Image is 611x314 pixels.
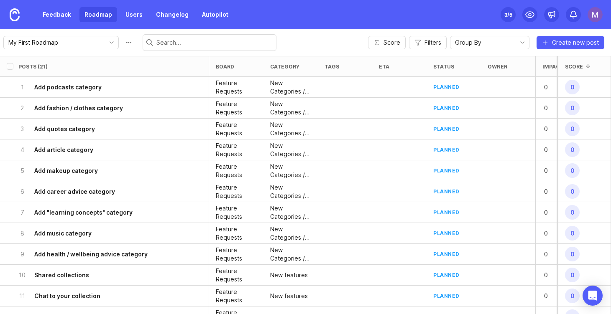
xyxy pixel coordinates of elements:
[270,246,311,263] p: New Categories / Extracts
[18,229,26,238] p: 8
[270,79,311,96] p: New Categories / Extracts
[34,146,93,154] h6: Add article category
[542,186,568,198] p: 0
[216,204,257,221] div: Feature Requests
[270,100,311,116] p: New Categories / Extracts
[433,104,460,111] div: planned
[433,292,460,299] div: planned
[122,36,135,49] button: Roadmap options
[433,209,460,216] div: planned
[156,38,273,47] input: Search...
[18,63,48,70] div: Posts (21)
[18,119,185,139] button: 3Add quotes category
[565,247,580,261] span: 0
[10,8,20,21] img: Canny Home
[34,250,148,258] h6: Add health / wellbeing advice category
[433,271,460,279] div: planned
[216,246,257,263] p: Feature Requests
[565,63,583,70] div: Score
[216,142,257,158] p: Feature Requests
[18,83,26,91] p: 1
[216,121,257,137] p: Feature Requests
[216,225,257,242] p: Feature Requests
[542,144,568,156] p: 0
[79,7,117,22] a: Roadmap
[34,229,92,238] h6: Add music category
[516,39,529,46] svg: toggle icon
[379,63,389,70] div: eta
[542,63,563,70] div: Impact
[565,142,580,157] span: 0
[588,7,603,22] img: Karolina Michalczewska
[216,288,257,304] div: Feature Requests
[565,226,580,241] span: 0
[18,139,185,160] button: 4Add article category
[565,101,580,115] span: 0
[565,205,580,220] span: 0
[542,228,568,239] p: 0
[18,250,26,258] p: 9
[18,223,185,243] button: 8Add music category
[383,38,400,47] span: Score
[270,292,308,300] p: New features
[270,271,308,279] div: New features
[270,162,311,179] p: New Categories / Extracts
[542,207,568,218] p: 0
[433,63,454,70] div: status
[565,80,580,94] span: 0
[270,183,311,200] p: New Categories / Extracts
[18,77,185,97] button: 1Add podcasts category
[34,271,89,279] h6: Shared collections
[537,36,604,49] button: Create new post
[542,123,568,135] p: 0
[542,165,568,177] p: 0
[424,38,441,47] span: Filters
[433,84,460,91] div: planned
[270,63,299,70] div: category
[270,142,311,158] p: New Categories / Extracts
[38,7,76,22] a: Feedback
[216,63,234,70] div: board
[18,202,185,223] button: 7Add "learning concepts" category
[542,269,568,281] p: 0
[488,63,507,70] div: owner
[565,268,580,282] span: 0
[216,100,257,116] p: Feature Requests
[34,83,102,91] h6: Add podcasts category
[270,121,311,137] div: New Categories / Extracts
[542,248,568,260] p: 0
[409,36,447,49] button: Filters
[197,7,233,22] a: Autopilot
[34,104,123,112] h6: Add fashion / clothes category
[270,204,311,221] div: New Categories / Extracts
[552,38,599,47] span: Create new post
[542,81,568,93] p: 0
[270,225,311,242] p: New Categories / Extracts
[504,9,512,20] div: 3 /5
[34,208,133,217] h6: Add "learning concepts" category
[216,267,257,284] p: Feature Requests
[34,292,100,300] h6: Chat to your collection
[216,79,257,96] p: Feature Requests
[368,36,406,49] button: Score
[18,160,185,181] button: 5Add makeup category
[433,188,460,195] div: planned
[120,7,148,22] a: Users
[216,162,257,179] p: Feature Requests
[3,36,119,49] div: toggle menu
[151,7,194,22] a: Changelog
[433,251,460,258] div: planned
